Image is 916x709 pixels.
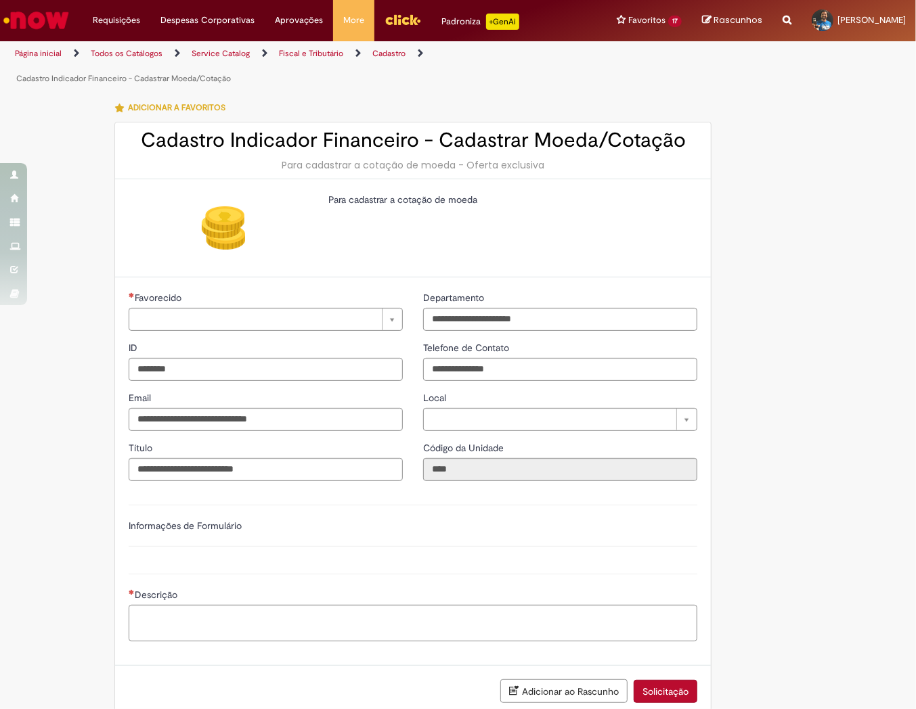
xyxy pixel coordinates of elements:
[129,408,403,431] input: Email
[714,14,762,26] span: Rascunhos
[279,48,343,59] a: Fiscal e Tributário
[423,458,697,481] input: Código da Unidade
[129,589,135,595] span: Necessários
[135,292,184,304] span: Necessários - Favorecido
[129,442,155,454] span: Título
[328,193,687,206] p: Para cadastrar a cotação de moeda
[423,358,697,381] input: Telefone de Contato
[16,73,231,84] a: Cadastro Indicador Financeiro - Cadastrar Moeda/Cotação
[160,14,255,27] span: Despesas Corporativas
[668,16,682,27] span: 17
[129,520,242,532] label: Informações de Formulário
[423,441,506,455] label: Somente leitura - Código da Unidade
[129,605,697,641] textarea: Descrição
[10,41,601,91] ul: Trilhas de página
[275,14,323,27] span: Aprovações
[129,342,140,354] span: ID
[423,292,487,304] span: Departamento
[129,392,154,404] span: Email
[423,442,506,454] span: Somente leitura - Código da Unidade
[192,48,250,59] a: Service Catalog
[91,48,162,59] a: Todos os Catálogos
[135,589,180,601] span: Descrição
[129,292,135,298] span: Necessários
[93,14,140,27] span: Requisições
[129,158,697,172] div: Para cadastrar a cotação de moeda - Oferta exclusiva
[343,14,364,27] span: More
[128,102,225,113] span: Adicionar a Favoritos
[486,14,519,30] p: +GenAi
[129,458,403,481] input: Título
[634,680,697,703] button: Solicitação
[129,129,697,152] h2: Cadastro Indicador Financeiro - Cadastrar Moeda/Cotação
[423,392,449,404] span: Local
[385,9,421,30] img: click_logo_yellow_360x200.png
[441,14,519,30] div: Padroniza
[1,7,71,34] img: ServiceNow
[500,679,628,703] button: Adicionar ao Rascunho
[129,308,403,331] a: Limpar campo Favorecido
[129,358,403,381] input: ID
[202,206,245,250] img: Cadastro Indicador Financeiro - Cadastrar Moeda/Cotação
[628,14,666,27] span: Favoritos
[423,342,512,354] span: Telefone de Contato
[702,14,762,27] a: Rascunhos
[372,48,406,59] a: Cadastro
[15,48,62,59] a: Página inicial
[423,408,697,431] a: Limpar campo Local
[423,308,697,331] input: Departamento
[837,14,906,26] span: [PERSON_NAME]
[114,93,233,122] button: Adicionar a Favoritos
